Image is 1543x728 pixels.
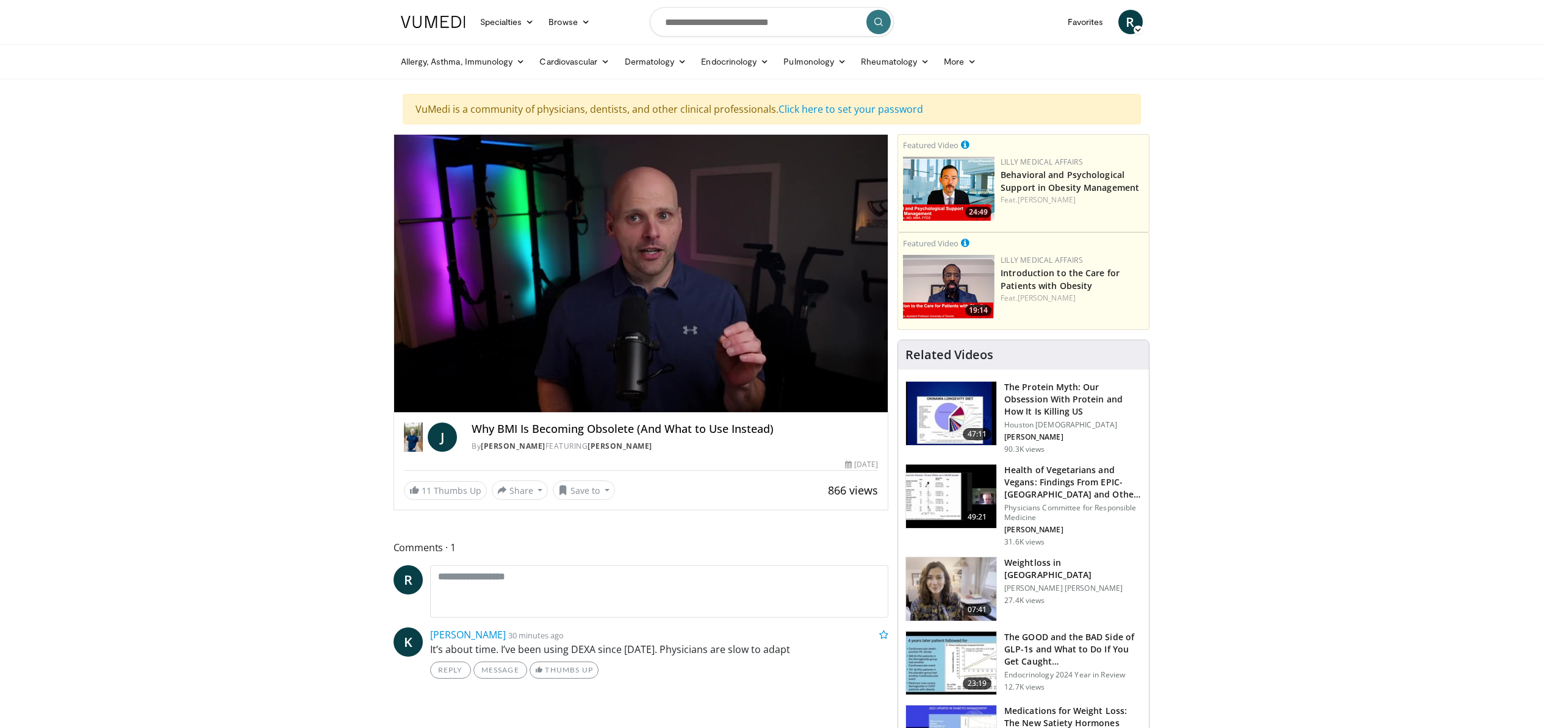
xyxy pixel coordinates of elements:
a: Behavioral and Psychological Support in Obesity Management [1001,169,1139,193]
span: 11 [422,485,431,496]
p: It’s about time. I’ve been using DEXA since [DATE]. Physicians are slow to adapt [430,642,889,657]
a: Dermatology [617,49,694,74]
p: [PERSON_NAME] [1004,525,1142,535]
img: b7b8b05e-5021-418b-a89a-60a270e7cf82.150x105_q85_crop-smart_upscale.jpg [906,382,996,445]
p: 90.3K views [1004,444,1045,454]
a: 11 Thumbs Up [404,481,487,500]
img: 606f2b51-b844-428b-aa21-8c0c72d5a896.150x105_q85_crop-smart_upscale.jpg [906,465,996,528]
span: 19:14 [965,305,991,316]
a: Pulmonology [776,49,854,74]
a: [PERSON_NAME] [588,441,652,451]
div: VuMedi is a community of physicians, dentists, and other clinical professionals. [403,94,1141,124]
p: Physicians Committee for Responsible Medicine [1004,503,1142,523]
div: By FEATURING [472,441,878,452]
a: Thumbs Up [530,662,599,679]
div: [DATE] [845,459,878,470]
a: 49:21 Health of Vegetarians and Vegans: Findings From EPIC-[GEOGRAPHIC_DATA] and Othe… Physicians... [905,464,1142,547]
div: Feat. [1001,293,1144,304]
p: 31.6K views [1004,537,1045,547]
button: Save to [553,480,615,500]
a: Allergy, Asthma, Immunology [394,49,533,74]
a: Message [473,662,527,679]
a: [PERSON_NAME] [1018,293,1076,303]
small: Featured Video [903,140,959,151]
a: [PERSON_NAME] [1018,194,1076,205]
a: [PERSON_NAME] [430,628,506,641]
img: acc2e291-ced4-4dd5-b17b-d06994da28f3.png.150x105_q85_crop-smart_upscale.png [903,255,994,319]
p: [PERSON_NAME] [1004,432,1142,442]
small: Featured Video [903,238,959,249]
a: 47:11 The Protein Myth: Our Obsession With Protein and How It Is Killing US Houston [DEMOGRAPHIC_... [905,381,1142,454]
a: Browse [541,10,597,34]
span: Comments 1 [394,540,889,555]
a: J [428,423,457,452]
h3: Weightloss in [GEOGRAPHIC_DATA] [1004,557,1142,581]
a: 19:14 [903,255,994,319]
a: Specialties [473,10,542,34]
img: Dr. Jordan Rennicke [404,423,423,452]
a: Endocrinology [694,49,776,74]
a: Lilly Medical Affairs [1001,255,1083,265]
h3: The GOOD and the BAD Side of GLP-1s and What to Do If You Get Caught… [1004,631,1142,668]
a: Click here to set your password [779,102,923,116]
a: Lilly Medical Affairs [1001,157,1083,167]
img: ba3304f6-7838-4e41-9c0f-2e31ebde6754.png.150x105_q85_crop-smart_upscale.png [903,157,994,221]
a: Introduction to the Care for Patients with Obesity [1001,267,1120,291]
a: [PERSON_NAME] [481,441,545,451]
a: 23:19 The GOOD and the BAD Side of GLP-1s and What to Do If You Get Caught… Endocrinology 2024 Ye... [905,631,1142,696]
span: 07:41 [963,604,992,616]
video-js: Video Player [394,135,888,413]
a: 24:49 [903,157,994,221]
a: Cardiovascular [532,49,617,74]
a: Rheumatology [854,49,937,74]
p: Endocrinology 2024 Year in Review [1004,670,1142,680]
img: VuMedi Logo [401,16,466,28]
p: 27.4K views [1004,596,1045,605]
img: 756cb5e3-da60-49d4-af2c-51c334342588.150x105_q85_crop-smart_upscale.jpg [906,632,996,695]
small: 30 minutes ago [508,630,564,641]
h4: Why BMI Is Becoming Obsolete (And What to Use Instead) [472,423,878,436]
span: 866 views [828,483,878,498]
p: 12.7K views [1004,682,1045,692]
div: Feat. [1001,194,1144,205]
span: 24:49 [965,207,991,218]
button: Share [492,480,549,500]
a: R [394,565,423,594]
p: Houston [DEMOGRAPHIC_DATA] [1004,420,1142,430]
a: K [394,627,423,657]
a: 07:41 Weightloss in [GEOGRAPHIC_DATA] [PERSON_NAME] [PERSON_NAME] 27.4K views [905,557,1142,621]
a: Favorites [1060,10,1111,34]
a: Reply [430,662,471,679]
a: More [937,49,984,74]
input: Search topics, interventions [650,7,894,37]
h3: The Protein Myth: Our Obsession With Protein and How It Is Killing US [1004,381,1142,418]
h3: Health of Vegetarians and Vegans: Findings From EPIC-[GEOGRAPHIC_DATA] and Othe… [1004,464,1142,501]
p: [PERSON_NAME] [PERSON_NAME] [1004,583,1142,593]
span: 49:21 [963,511,992,523]
span: 47:11 [963,428,992,440]
a: R [1118,10,1143,34]
span: 23:19 [963,677,992,690]
h4: Related Videos [905,348,993,362]
img: 9983fed1-7565-45be-8934-aef1103ce6e2.150x105_q85_crop-smart_upscale.jpg [906,557,996,621]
